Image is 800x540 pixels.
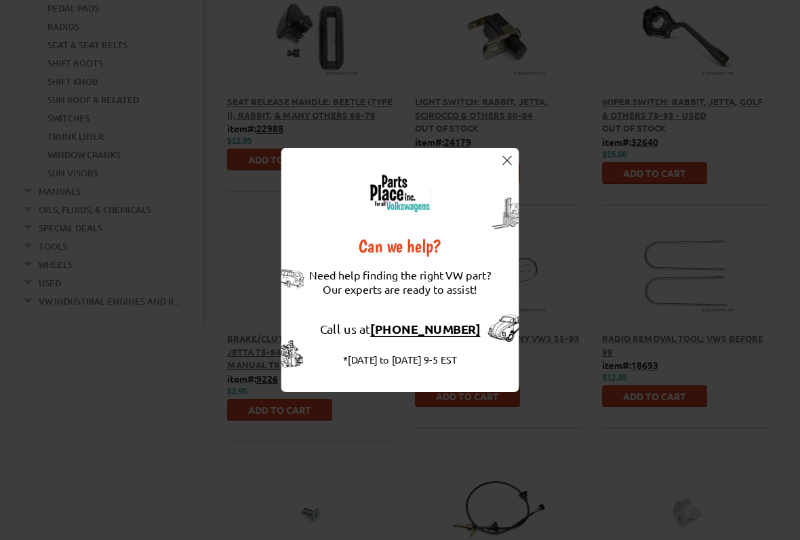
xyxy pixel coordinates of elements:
img: logo [369,174,431,212]
img: close [502,155,512,165]
strong: [PHONE_NUMBER] [370,320,480,336]
div: Need help finding the right VW part? Our experts are ready to assist! [309,255,491,309]
div: *[DATE] to [DATE] 9-5 EST [309,349,491,366]
a: Call us at[PHONE_NUMBER] [320,320,481,336]
div: Can we help? [309,237,491,255]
